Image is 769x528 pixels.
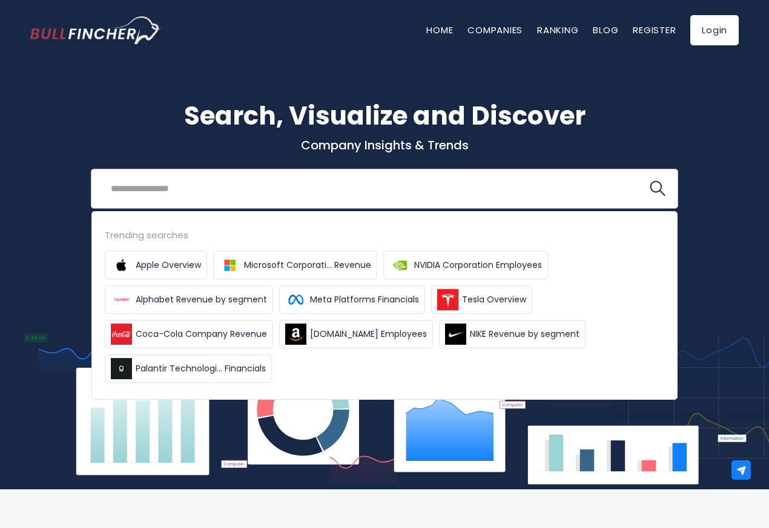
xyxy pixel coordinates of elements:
[105,354,272,383] a: Palantir Technologi... Financials
[439,320,586,348] a: NIKE Revenue by segment
[633,24,676,36] a: Register
[105,251,207,279] a: Apple Overview
[30,16,161,44] img: Bullfincher logo
[136,259,201,272] span: Apple Overview
[593,24,618,36] a: Blog
[30,137,739,153] p: Company Insights & Trends
[462,293,526,306] span: Tesla Overview
[30,97,739,135] h1: Search, Visualize and Discover
[279,285,425,314] a: Meta Platforms Financials
[279,320,433,348] a: [DOMAIN_NAME] Employees
[136,362,266,375] span: Palantir Technologi... Financials
[467,24,523,36] a: Companies
[470,328,579,341] span: NIKE Revenue by segment
[690,15,739,45] a: Login
[310,293,419,306] span: Meta Platforms Financials
[414,259,542,272] span: NVIDIA Corporation Employees
[136,293,267,306] span: Alphabet Revenue by segment
[30,16,160,44] a: Go to homepage
[431,285,532,314] a: Tesla Overview
[383,251,548,279] a: NVIDIA Corporation Employees
[105,228,664,242] div: Trending searches
[244,259,371,272] span: Microsoft Corporati... Revenue
[105,285,273,314] a: Alphabet Revenue by segment
[30,233,739,246] p: What's trending
[650,181,665,197] img: search icon
[213,251,377,279] a: Microsoft Corporati... Revenue
[426,24,453,36] a: Home
[310,328,427,341] span: [DOMAIN_NAME] Employees
[537,24,578,36] a: Ranking
[136,328,267,341] span: Coca-Cola Company Revenue
[105,320,273,348] a: Coca-Cola Company Revenue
